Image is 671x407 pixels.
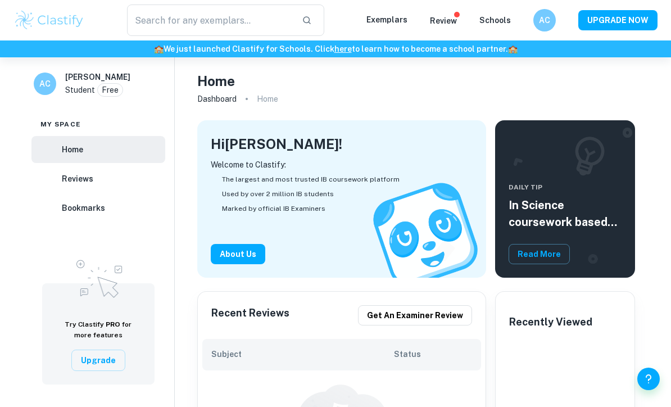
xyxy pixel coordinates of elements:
[127,4,293,36] input: Search for any exemplars...
[509,314,592,330] h6: Recently Viewed
[65,84,95,96] p: Student
[222,174,400,184] span: The largest and most trusted IB coursework platform
[197,91,237,107] a: Dashboard
[533,9,556,31] button: AC
[358,305,472,325] button: Get an examiner review
[637,368,660,390] button: Help and Feedback
[538,14,551,26] h6: AC
[334,44,352,53] a: here
[211,305,289,325] h6: Recent Reviews
[211,134,342,154] h4: Hi [PERSON_NAME] !
[257,93,278,105] p: Home
[31,195,165,221] a: Bookmarks
[508,44,518,53] span: 🏫
[154,44,164,53] span: 🏫
[2,43,669,55] h6: We just launched Clastify for Schools. Click to learn how to become a school partner.
[578,10,658,30] button: UPGRADE NOW
[70,253,126,301] img: Upgrade to Pro
[222,189,334,199] span: Used by over 2 million IB students
[56,319,141,341] h6: Try Clastify for more features
[211,244,265,264] button: About Us
[211,159,473,171] p: Welcome to Clastify:
[65,71,130,83] h6: [PERSON_NAME]
[509,244,570,264] button: Read More
[222,203,325,214] span: Marked by official IB Examiners
[39,78,52,90] h6: AC
[62,173,93,185] h6: Reviews
[394,348,472,360] h6: Status
[31,165,165,192] a: Reviews
[430,15,457,27] p: Review
[13,9,85,31] img: Clastify logo
[71,350,125,371] button: Upgrade
[509,197,622,230] h5: In Science coursework based on experimental procedures, include the control group
[509,182,622,192] span: Daily Tip
[31,136,165,163] a: Home
[197,71,235,91] h4: Home
[62,202,105,214] h6: Bookmarks
[211,348,394,360] h6: Subject
[106,320,120,328] span: PRO
[40,119,81,129] span: My space
[102,84,119,96] p: Free
[62,143,83,156] h6: Home
[366,13,407,26] p: Exemplars
[479,16,511,25] a: Schools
